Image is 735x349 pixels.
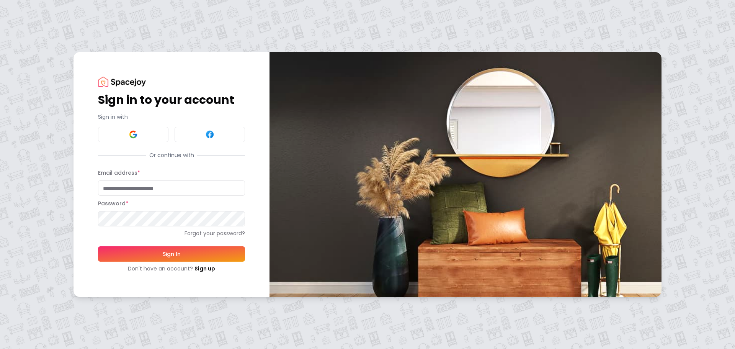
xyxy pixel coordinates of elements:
[146,151,197,159] span: Or continue with
[98,265,245,272] div: Don't have an account?
[205,130,214,139] img: Facebook signin
[98,200,128,207] label: Password
[98,93,245,107] h1: Sign in to your account
[98,246,245,262] button: Sign In
[98,77,146,87] img: Spacejoy Logo
[98,229,245,237] a: Forgot your password?
[194,265,215,272] a: Sign up
[269,52,661,297] img: banner
[98,113,245,121] p: Sign in with
[98,169,140,177] label: Email address
[129,130,138,139] img: Google signin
